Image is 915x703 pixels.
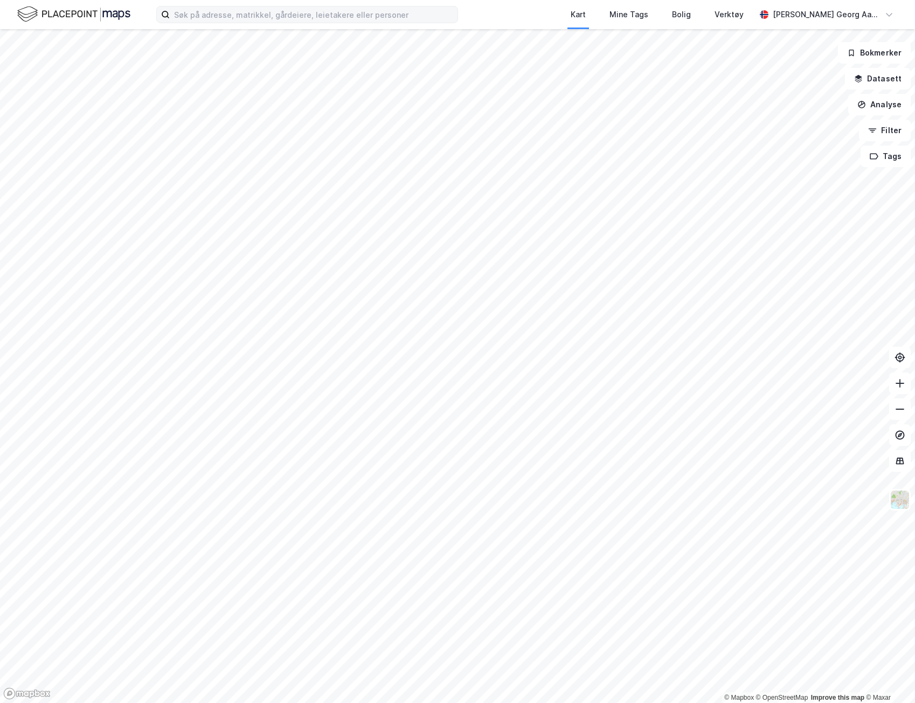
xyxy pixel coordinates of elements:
div: Kart [571,8,586,21]
div: Kontrollprogram for chat [861,651,915,703]
div: Mine Tags [609,8,648,21]
div: [PERSON_NAME] Georg Aass [PERSON_NAME] [773,8,881,21]
div: Bolig [672,8,691,21]
img: Z [890,490,910,510]
a: Improve this map [811,694,864,701]
button: Bokmerker [838,42,911,64]
input: Søk på adresse, matrikkel, gårdeiere, leietakere eller personer [170,6,458,23]
div: Verktøy [715,8,744,21]
button: Analyse [848,94,911,115]
a: OpenStreetMap [756,694,808,701]
a: Mapbox [724,694,754,701]
a: Mapbox homepage [3,687,51,700]
button: Datasett [845,68,911,89]
button: Filter [859,120,911,141]
img: logo.f888ab2527a4732fd821a326f86c7f29.svg [17,5,130,24]
button: Tags [861,146,911,167]
iframe: Chat Widget [861,651,915,703]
